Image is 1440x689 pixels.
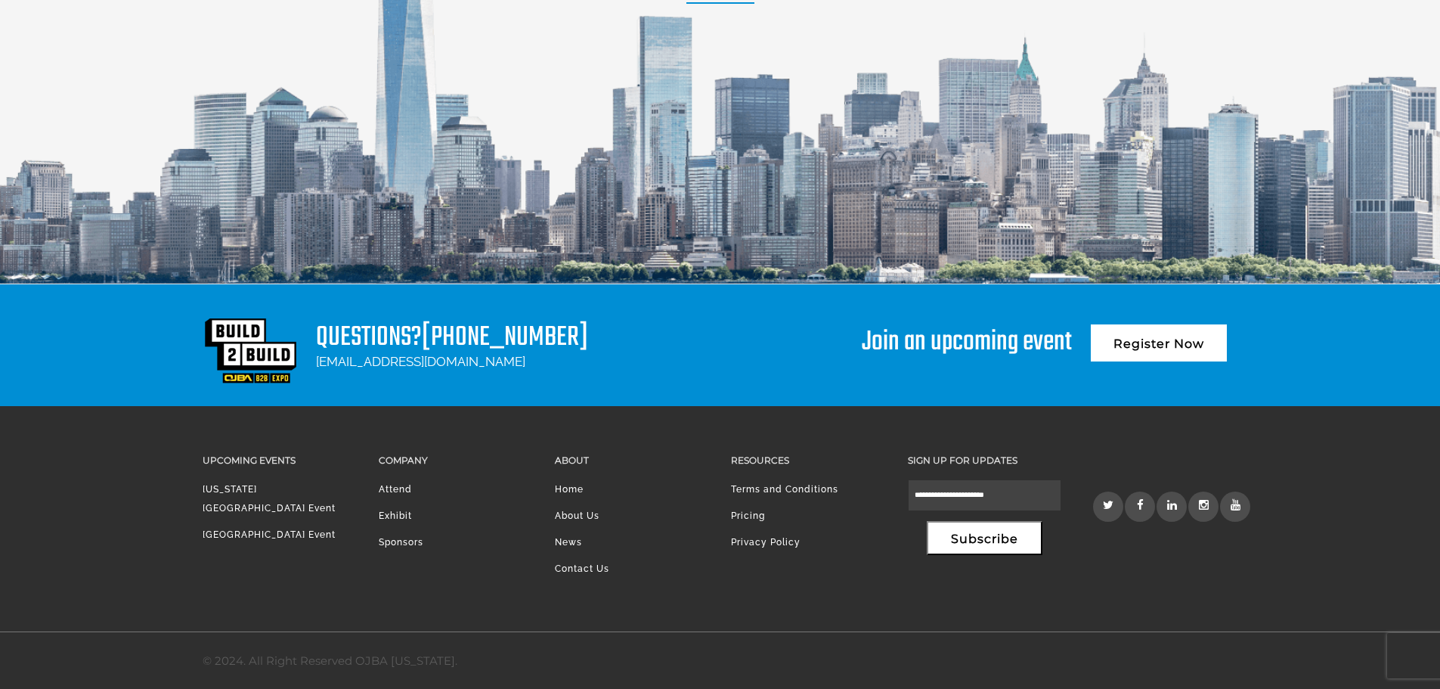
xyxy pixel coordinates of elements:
[379,511,412,521] a: Exhibit
[203,651,457,671] div: © 2024. All Right Reserved OJBA [US_STATE].
[422,316,588,359] a: [PHONE_NUMBER]
[555,537,582,548] a: News
[908,452,1061,469] h3: Sign up for updates
[379,452,532,469] h3: Company
[203,529,336,540] a: [GEOGRAPHIC_DATA] Event
[555,452,708,469] h3: About
[555,484,584,495] a: Home
[862,317,1072,356] div: Join an upcoming event
[379,484,412,495] a: Attend
[1091,324,1227,362] a: Register Now
[555,563,609,574] a: Contact Us
[203,484,336,514] a: [US_STATE][GEOGRAPHIC_DATA] Event
[316,324,588,351] h1: Questions?
[731,537,801,548] a: Privacy Policy
[203,452,356,469] h3: Upcoming Events
[555,511,599,521] a: About Us
[731,484,838,495] a: Terms and Conditions
[316,354,525,369] a: [EMAIL_ADDRESS][DOMAIN_NAME]
[731,511,765,521] a: Pricing
[731,452,884,469] h3: Resources
[379,537,423,548] a: Sponsors
[927,521,1042,555] button: Subscribe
